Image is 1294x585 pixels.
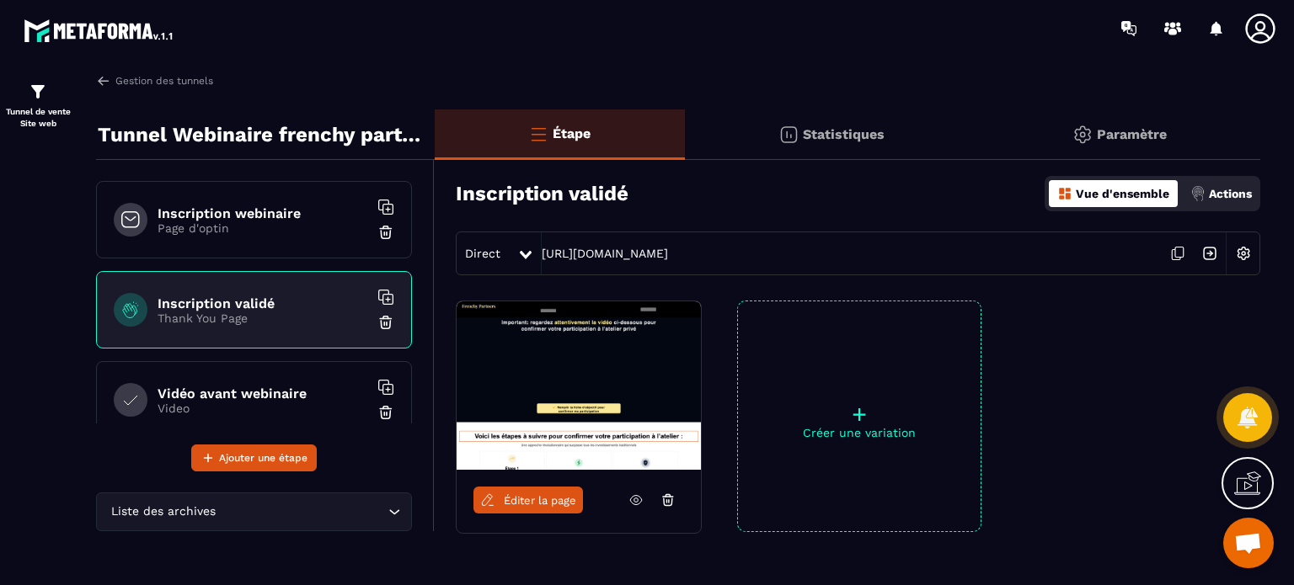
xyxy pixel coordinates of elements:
[778,125,799,145] img: stats.20deebd0.svg
[504,494,576,507] span: Éditer la page
[473,487,583,513] a: Éditer la page
[158,386,368,402] h6: Vidéo avant webinaire
[4,106,72,130] p: Tunnel de vente Site web
[158,205,368,221] h6: Inscription webinaire
[377,224,394,241] img: trash
[158,221,368,235] p: Page d'optin
[1076,187,1169,200] p: Vue d'ensemble
[1227,237,1259,269] img: setting-w.858f3a88.svg
[1190,186,1206,201] img: actions.d6e523a2.png
[158,295,368,311] h6: Inscription validé
[4,69,72,142] a: formationformationTunnel de vente Site web
[803,126,885,142] p: Statistiques
[1097,126,1167,142] p: Paramètre
[528,124,548,144] img: bars-o.4a397970.svg
[553,125,591,141] p: Étape
[1057,186,1072,201] img: dashboard-orange.40269519.svg
[24,15,175,45] img: logo
[465,247,500,260] span: Direct
[1194,237,1226,269] img: arrow-next.bcc2205e.svg
[96,73,111,88] img: arrow
[738,426,981,439] p: Créer une variation
[377,404,394,421] img: trash
[96,73,213,88] a: Gestion des tunnels
[219,503,384,521] input: Search for option
[158,311,368,325] p: Thank You Page
[191,444,317,471] button: Ajouter une étape
[457,301,701,470] img: image
[542,247,668,260] a: [URL][DOMAIN_NAME]
[107,503,219,521] span: Liste des archives
[1223,518,1274,568] a: Ouvrir le chat
[96,492,412,531] div: Search for option
[1209,187,1252,200] p: Actions
[98,118,422,152] p: Tunnel Webinaire frenchy partners
[377,314,394,331] img: trash
[456,182,628,205] h3: Inscription validé
[738,402,981,426] p: +
[219,449,307,466] span: Ajouter une étape
[28,82,48,102] img: formation
[158,402,368,415] p: Video
[1072,125,1093,145] img: setting-gr.5f69749f.svg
